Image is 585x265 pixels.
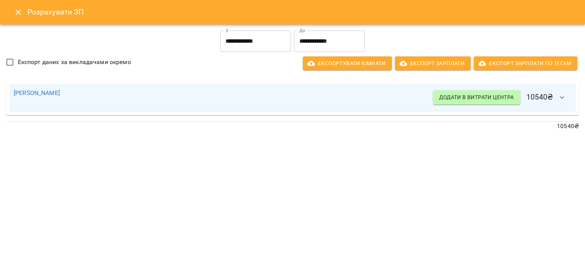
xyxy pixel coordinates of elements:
[14,89,60,96] a: [PERSON_NAME]
[9,3,27,21] button: Close
[303,56,392,70] button: Експортувати кімнати
[309,59,386,68] span: Експортувати кімнати
[433,90,520,104] button: Додати в витрати центра
[6,122,579,131] p: 10540 ₴
[480,59,571,68] span: Експорт Зарплати по тегам
[433,88,571,107] h6: 10540 ₴
[439,93,514,102] span: Додати в витрати центра
[474,56,577,70] button: Експорт Зарплати по тегам
[18,58,131,67] span: Експорт даних за викладачами окремо
[395,56,471,70] button: Експорт Зарплати
[401,59,465,68] span: Експорт Зарплати
[27,6,576,18] h6: Розрахувати ЗП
